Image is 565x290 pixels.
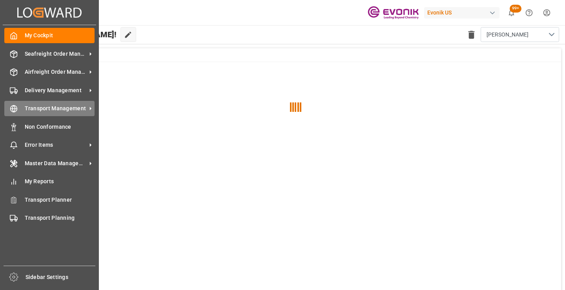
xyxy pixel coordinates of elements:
[25,31,95,40] span: My Cockpit
[4,192,95,207] a: Transport Planner
[25,214,95,222] span: Transport Planning
[26,273,96,281] span: Sidebar Settings
[25,141,87,149] span: Error Items
[25,177,95,186] span: My Reports
[424,7,499,18] div: Evonik US
[487,31,529,39] span: [PERSON_NAME]
[25,50,87,58] span: Seafreight Order Management
[25,68,87,76] span: Airfreight Order Management
[25,196,95,204] span: Transport Planner
[25,104,87,113] span: Transport Management
[481,27,559,42] button: open menu
[368,6,419,20] img: Evonik-brand-mark-Deep-Purple-RGB.jpeg_1700498283.jpeg
[25,86,87,95] span: Delivery Management
[4,119,95,134] a: Non Conformance
[25,123,95,131] span: Non Conformance
[503,4,520,22] button: show 100 new notifications
[4,174,95,189] a: My Reports
[510,5,521,13] span: 99+
[424,5,503,20] button: Evonik US
[4,210,95,226] a: Transport Planning
[520,4,538,22] button: Help Center
[32,27,117,42] span: Hello [PERSON_NAME]!
[25,159,87,168] span: Master Data Management
[4,28,95,43] a: My Cockpit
